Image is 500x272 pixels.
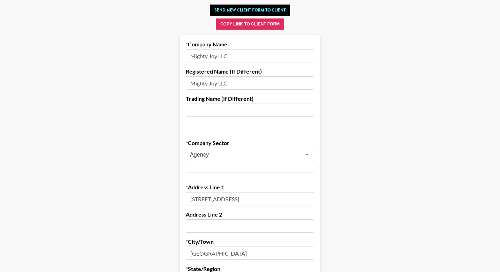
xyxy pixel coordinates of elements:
[186,41,314,48] label: Company Name
[186,211,314,218] label: Address Line 2
[210,5,290,16] button: Send New Client Form to Client
[186,139,314,146] label: Company Sector
[186,238,314,245] label: City/Town
[216,18,284,30] button: Copy Link to Client Form
[186,184,314,191] label: Address Line 1
[302,150,312,159] button: Open
[186,95,314,102] label: Trading Name (If Different)
[186,68,314,75] label: Registered Name (If Different)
